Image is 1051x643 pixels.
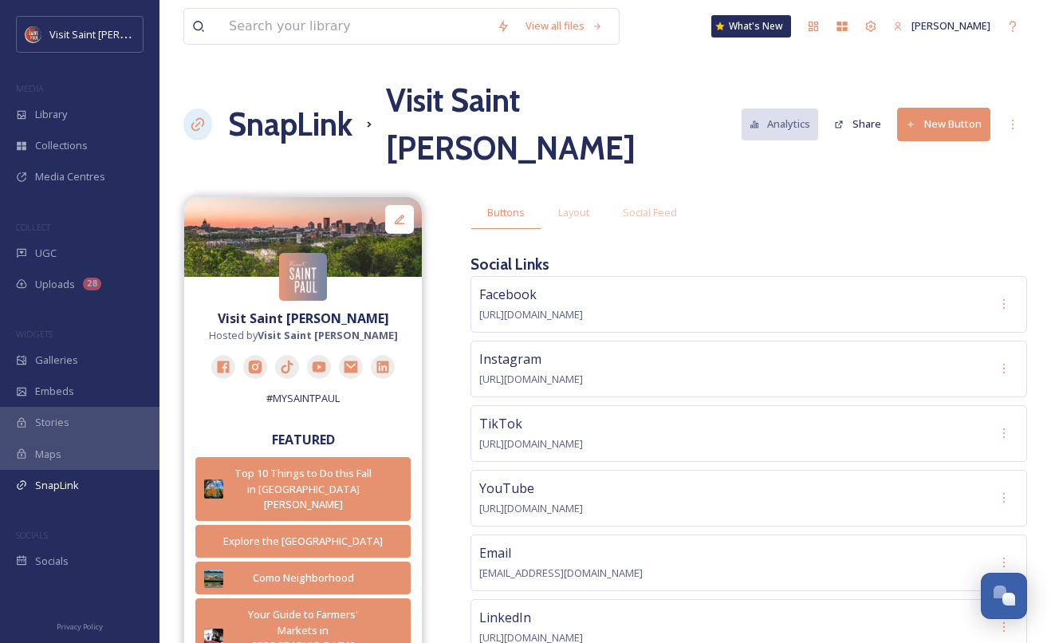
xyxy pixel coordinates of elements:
[981,573,1027,619] button: Open Chat
[209,328,398,343] span: Hosted by
[231,466,375,512] div: Top 10 Things to Do this Fall in [GEOGRAPHIC_DATA][PERSON_NAME]
[16,328,53,340] span: WIDGETS
[83,278,101,290] div: 28
[479,544,511,562] span: Email
[479,372,583,386] span: [URL][DOMAIN_NAME]
[195,562,411,594] button: Como Neighborhood
[204,534,402,549] div: Explore the [GEOGRAPHIC_DATA]
[35,138,88,153] span: Collections
[204,569,223,588] img: 392a43c6-ff62-4105-a0e1-9f89d36a3ec8.jpg
[184,197,422,277] img: 6b6d4cf7-5fdc-4ac5-84b5-2028ac06c0a6.jpg
[221,9,489,44] input: Search your library
[16,221,50,233] span: COLLECT
[35,277,75,292] span: Uploads
[742,108,819,140] button: Analytics
[49,26,177,41] span: Visit Saint [PERSON_NAME]
[35,169,105,184] span: Media Centres
[479,479,534,497] span: YouTube
[195,525,411,558] button: Explore the [GEOGRAPHIC_DATA]
[228,101,352,148] a: SnapLink
[272,431,335,448] strong: FEATURED
[266,391,340,406] span: #MYSAINTPAUL
[195,457,411,521] button: Top 10 Things to Do this Fall in [GEOGRAPHIC_DATA][PERSON_NAME]
[623,205,677,220] span: Social Feed
[35,246,57,261] span: UGC
[711,15,791,37] a: What's New
[16,82,44,94] span: MEDIA
[386,77,741,172] h1: Visit Saint [PERSON_NAME]
[26,26,41,42] img: Visit%20Saint%20Paul%20Updated%20Profile%20Image.jpg
[57,616,103,635] a: Privacy Policy
[518,10,611,41] a: View all files
[16,529,48,541] span: SOCIALS
[479,501,583,515] span: [URL][DOMAIN_NAME]
[479,286,537,303] span: Facebook
[35,554,69,569] span: Socials
[479,415,522,432] span: TikTok
[35,447,61,462] span: Maps
[35,415,69,430] span: Stories
[911,18,990,33] span: [PERSON_NAME]
[258,328,398,342] strong: Visit Saint [PERSON_NAME]
[479,609,531,626] span: LinkedIn
[479,307,583,321] span: [URL][DOMAIN_NAME]
[35,478,79,493] span: SnapLink
[57,621,103,632] span: Privacy Policy
[558,205,589,220] span: Layout
[35,384,74,399] span: Embeds
[218,310,389,327] strong: Visit Saint [PERSON_NAME]
[479,436,583,451] span: [URL][DOMAIN_NAME]
[885,10,998,41] a: [PERSON_NAME]
[897,108,990,140] button: New Button
[487,205,525,220] span: Buttons
[35,107,67,122] span: Library
[204,479,223,499] img: bb1bca59-a99a-471f-94b1-dfc95c12c220.jpg
[231,570,375,586] div: Como Neighborhood
[479,350,541,368] span: Instagram
[279,253,327,301] img: Visit%20Saint%20Paul%20Updated%20Profile%20Image.jpg
[826,108,889,140] button: Share
[742,108,827,140] a: Analytics
[35,353,78,368] span: Galleries
[479,566,643,580] span: [EMAIL_ADDRESS][DOMAIN_NAME]
[470,253,549,276] h3: Social Links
